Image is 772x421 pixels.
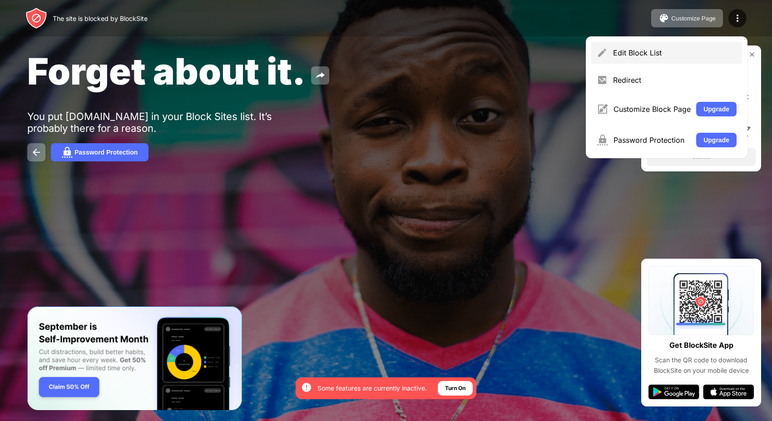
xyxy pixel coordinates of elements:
img: header-logo.svg [25,7,47,29]
div: You put [DOMAIN_NAME] in your Block Sites list. It’s probably there for a reason. [27,110,308,134]
img: google-play.svg [648,385,699,399]
div: Customize Block Page [614,105,691,114]
img: back.svg [31,147,42,158]
img: menu-icon.svg [732,13,743,24]
button: Password Protection [51,143,148,161]
button: Upgrade [696,133,737,147]
img: menu-redirect.svg [597,75,608,85]
img: menu-password.svg [597,135,608,145]
div: Turn On [445,384,465,393]
img: error-circle-white.svg [301,382,312,393]
button: Upgrade [696,102,737,116]
span: Forget about it. [27,49,306,93]
img: password.svg [62,147,73,158]
img: menu-customize.svg [597,104,608,115]
button: Customize Page [651,9,723,27]
img: rate-us-close.svg [748,51,756,58]
img: qrcode.svg [648,266,754,335]
img: pallet.svg [658,13,669,24]
div: Password Protection [74,149,138,156]
img: share.svg [315,70,326,81]
img: menu-pencil.svg [597,47,608,58]
div: Password Protection [614,135,691,145]
div: Customize Page [671,15,716,22]
div: Get BlockSite App [669,339,733,352]
div: Edit Block List [613,48,737,57]
div: Redirect [613,75,737,85]
div: Some features are currently inactive. [317,384,427,393]
iframe: Banner [27,306,242,411]
div: The site is blocked by BlockSite [53,15,148,22]
div: Scan the QR code to download BlockSite on your mobile device [648,355,754,376]
img: app-store.svg [703,385,754,399]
